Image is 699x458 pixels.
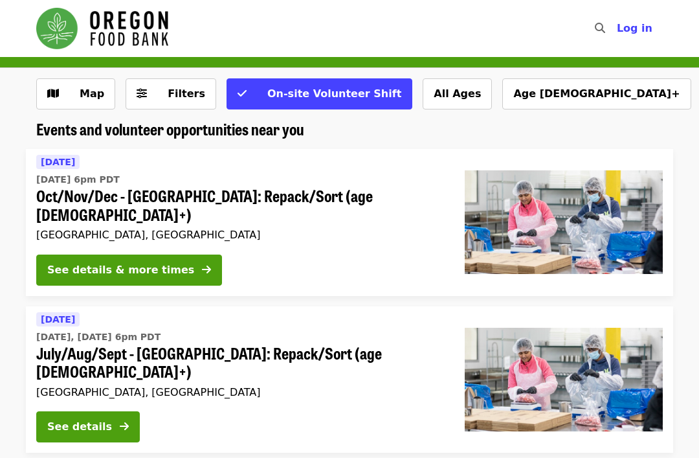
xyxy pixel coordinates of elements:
button: On-site Volunteer Shift [227,78,412,109]
img: Oregon Food Bank - Home [36,8,168,49]
button: Age [DEMOGRAPHIC_DATA]+ [502,78,691,109]
span: Oct/Nov/Dec - [GEOGRAPHIC_DATA]: Repack/Sort (age [DEMOGRAPHIC_DATA]+) [36,187,444,224]
button: Filters (0 selected) [126,78,216,109]
time: [DATE], [DATE] 6pm PDT [36,330,161,344]
span: [DATE] [41,314,75,325]
span: Events and volunteer opportunities near you [36,117,304,140]
span: July/Aug/Sept - [GEOGRAPHIC_DATA]: Repack/Sort (age [DEMOGRAPHIC_DATA]+) [36,344,444,382]
span: On-site Volunteer Shift [267,87,401,100]
span: [DATE] [41,157,75,167]
div: [GEOGRAPHIC_DATA], [GEOGRAPHIC_DATA] [36,229,444,241]
i: map icon [47,87,59,100]
div: [GEOGRAPHIC_DATA], [GEOGRAPHIC_DATA] [36,386,444,398]
button: Log in [606,16,663,41]
input: Search [613,13,623,44]
i: arrow-right icon [120,420,129,433]
i: check icon [238,87,247,100]
div: See details & more times [47,262,194,278]
a: See details for "Oct/Nov/Dec - Beaverton: Repack/Sort (age 10+)" [26,149,673,296]
button: All Ages [423,78,492,109]
button: Show map view [36,78,115,109]
i: search icon [595,22,605,34]
span: Map [80,87,104,100]
time: [DATE] 6pm PDT [36,173,120,187]
img: Oct/Nov/Dec - Beaverton: Repack/Sort (age 10+) organized by Oregon Food Bank [465,170,663,274]
div: See details [47,419,112,435]
button: See details & more times [36,255,222,286]
a: See details for "July/Aug/Sept - Beaverton: Repack/Sort (age 10+)" [26,306,673,453]
i: sliders-h icon [137,87,147,100]
img: July/Aug/Sept - Beaverton: Repack/Sort (age 10+) organized by Oregon Food Bank [465,328,663,431]
button: See details [36,411,140,442]
i: arrow-right icon [202,264,211,276]
span: Filters [168,87,205,100]
span: Log in [617,22,652,34]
